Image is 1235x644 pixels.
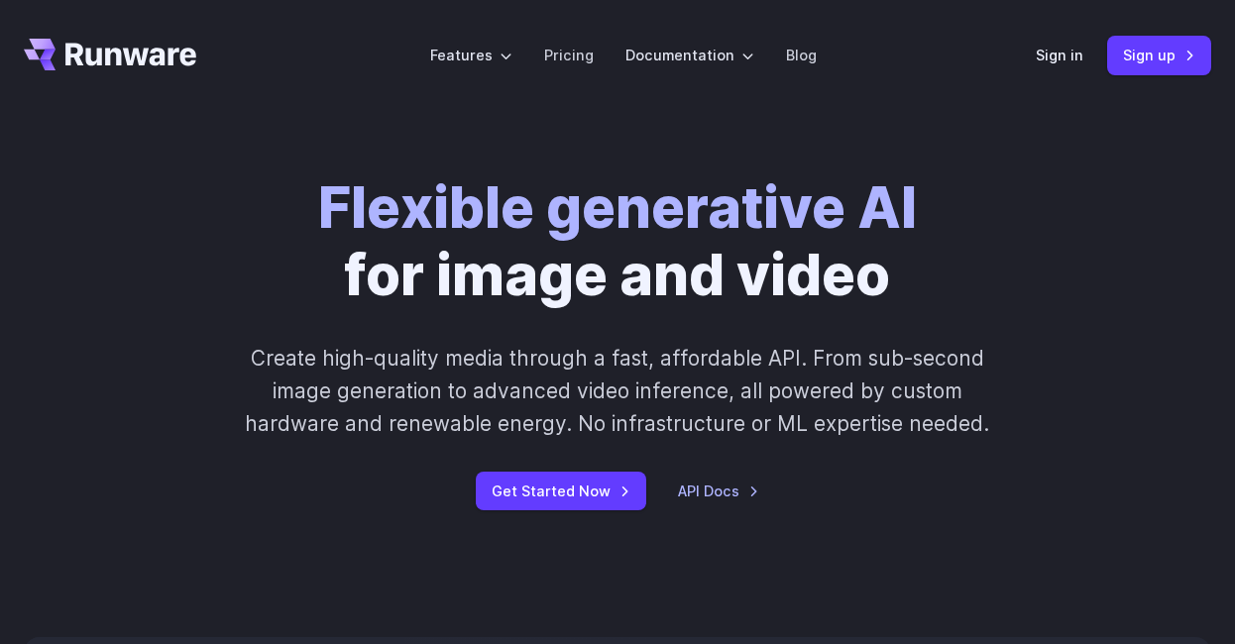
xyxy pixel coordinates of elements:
a: Blog [786,44,817,66]
a: Get Started Now [476,472,646,510]
h1: for image and video [318,174,917,310]
label: Documentation [625,44,754,66]
a: Pricing [544,44,594,66]
strong: Flexible generative AI [318,173,917,242]
p: Create high-quality media through a fast, affordable API. From sub-second image generation to adv... [238,342,998,441]
a: API Docs [678,480,759,502]
a: Go to / [24,39,196,70]
a: Sign in [1036,44,1083,66]
label: Features [430,44,512,66]
a: Sign up [1107,36,1211,74]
